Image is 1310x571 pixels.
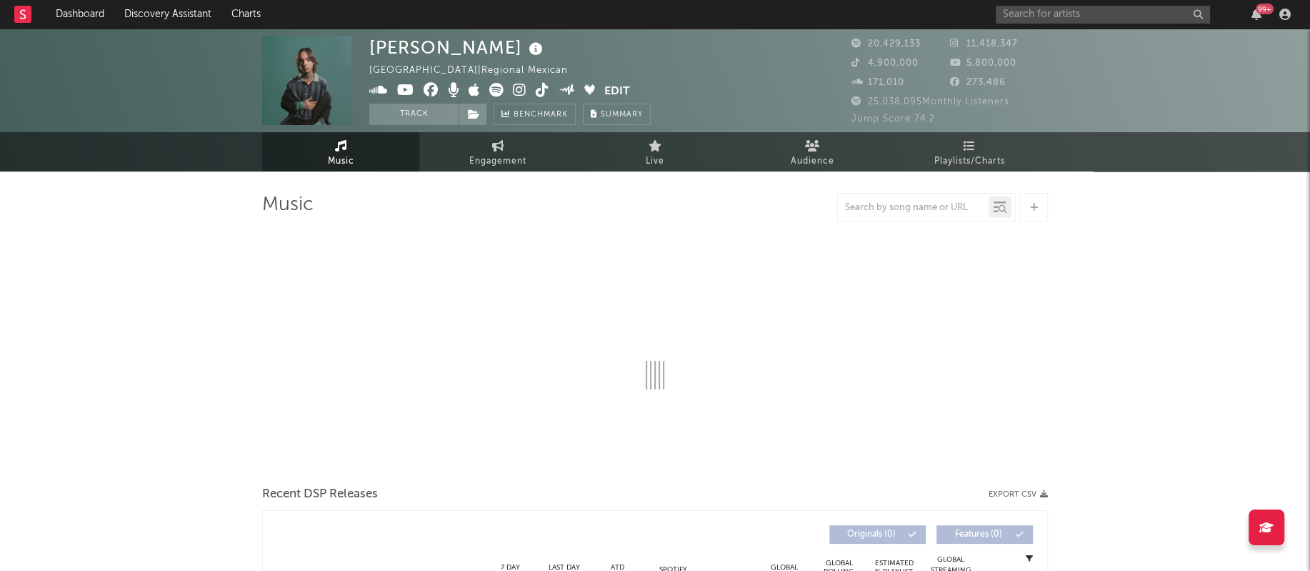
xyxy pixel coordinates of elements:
[583,104,651,125] button: Summary
[734,132,891,172] a: Audience
[839,530,904,539] span: Originals ( 0 )
[604,83,630,101] button: Edit
[934,153,1005,170] span: Playlists/Charts
[891,132,1048,172] a: Playlists/Charts
[851,97,1009,106] span: 25,038,095 Monthly Listeners
[369,36,546,59] div: [PERSON_NAME]
[601,111,643,119] span: Summary
[950,59,1016,68] span: 5,800,000
[996,6,1210,24] input: Search for artists
[494,104,576,125] a: Benchmark
[851,114,935,124] span: Jump Score: 74.2
[262,132,419,172] a: Music
[514,106,568,124] span: Benchmark
[838,202,989,214] input: Search by song name or URL
[262,486,378,503] span: Recent DSP Releases
[469,153,526,170] span: Engagement
[851,39,921,49] span: 20,429,133
[328,153,354,170] span: Music
[851,78,904,87] span: 171,010
[369,62,584,79] div: [GEOGRAPHIC_DATA] | Regional Mexican
[936,525,1033,544] button: Features(0)
[946,530,1011,539] span: Features ( 0 )
[1251,9,1261,20] button: 99+
[791,153,834,170] span: Audience
[851,59,919,68] span: 4,900,000
[419,132,576,172] a: Engagement
[989,490,1048,499] button: Export CSV
[369,104,459,125] button: Track
[829,525,926,544] button: Originals(0)
[1256,4,1274,14] div: 99 +
[646,153,664,170] span: Live
[950,39,1018,49] span: 11,418,347
[576,132,734,172] a: Live
[950,78,1006,87] span: 273,486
